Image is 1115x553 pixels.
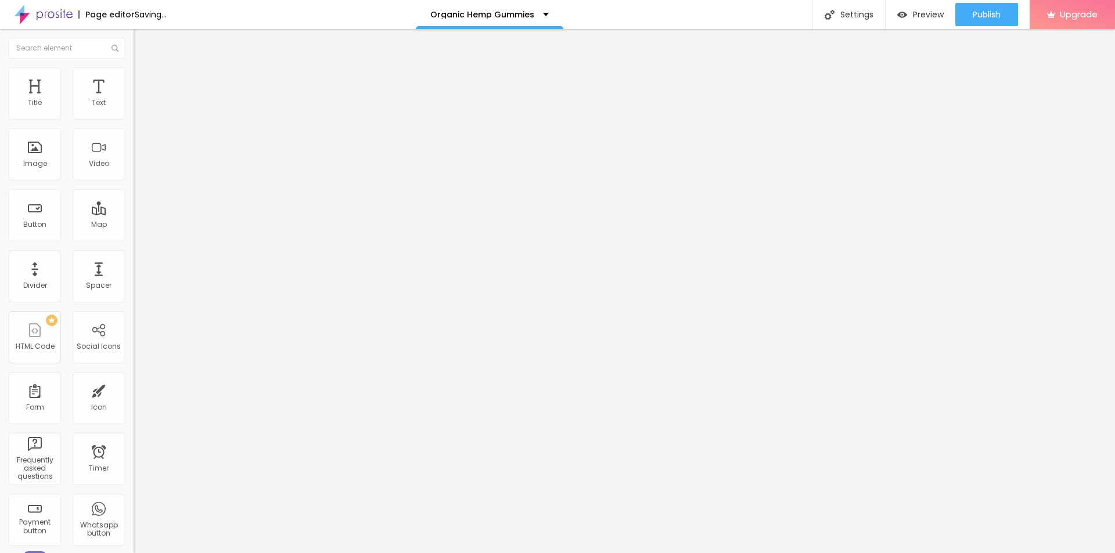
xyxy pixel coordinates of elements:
div: Title [28,99,42,107]
div: Map [91,221,107,229]
span: Preview [913,10,944,19]
div: Image [23,160,47,168]
button: Publish [955,3,1018,26]
span: Publish [973,10,1001,19]
input: Search element [9,38,125,59]
span: Upgrade [1060,9,1098,19]
img: Icone [825,10,835,20]
img: Icone [111,45,118,52]
img: view-1.svg [897,10,907,20]
button: Preview [886,3,955,26]
p: Organic Hemp Gummies [430,10,534,19]
div: Payment button [12,518,57,535]
div: Form [26,403,44,411]
div: Icon [91,403,107,411]
div: Button [23,221,46,229]
div: Saving... [135,10,167,19]
div: HTML Code [16,342,55,350]
div: Video [89,160,109,168]
div: Page editor [78,10,135,19]
div: Spacer [86,281,111,290]
div: Social Icons [77,342,121,350]
iframe: Editor [134,29,1115,553]
div: Frequently asked questions [12,456,57,481]
div: Timer [89,464,109,472]
div: Text [92,99,106,107]
div: Divider [23,281,47,290]
div: Whatsapp button [75,521,121,538]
